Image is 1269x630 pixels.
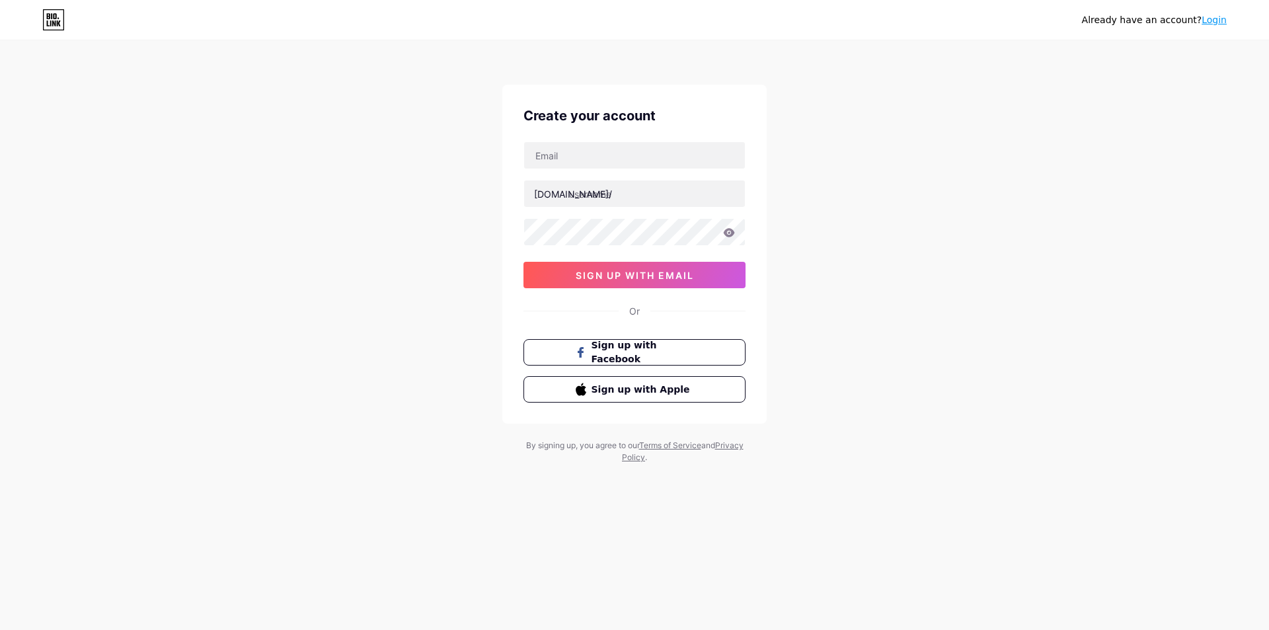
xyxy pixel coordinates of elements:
a: Terms of Service [639,440,701,450]
div: Create your account [523,106,746,126]
div: By signing up, you agree to our and . [522,440,747,463]
span: Sign up with Facebook [592,338,694,366]
a: Login [1202,15,1227,25]
button: Sign up with Apple [523,376,746,403]
div: Already have an account? [1082,13,1227,27]
span: Sign up with Apple [592,383,694,397]
div: [DOMAIN_NAME]/ [534,187,612,201]
span: sign up with email [576,270,694,281]
button: Sign up with Facebook [523,339,746,366]
input: username [524,180,745,207]
button: sign up with email [523,262,746,288]
div: Or [629,304,640,318]
input: Email [524,142,745,169]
